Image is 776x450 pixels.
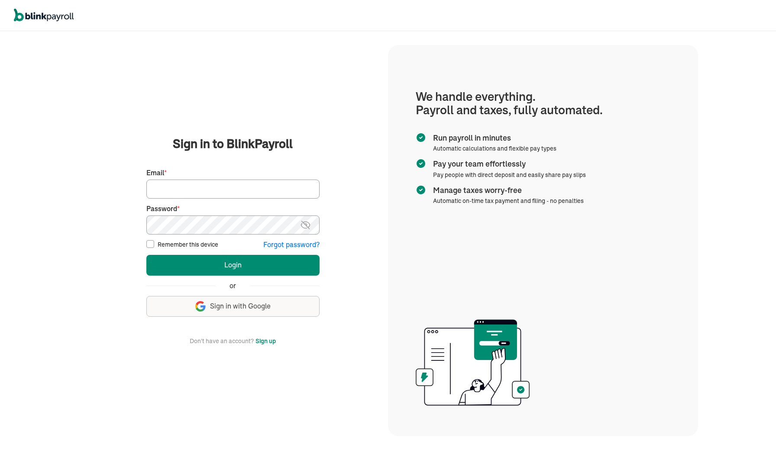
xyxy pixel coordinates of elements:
h1: We handle everything. Payroll and taxes, fully automated. [416,90,670,117]
span: Pay your team effortlessly [433,158,582,170]
img: checkmark [416,132,426,143]
label: Email [146,168,320,178]
img: checkmark [416,185,426,195]
span: Run payroll in minutes [433,132,553,144]
button: Sign up [255,336,276,346]
span: or [230,281,236,291]
img: illustration [416,317,530,408]
span: Sign in to BlinkPayroll [173,135,293,152]
span: Automatic on-time tax payment and filing - no penalties [433,197,584,205]
span: Manage taxes worry-free [433,185,580,196]
label: Remember this device [158,240,218,249]
img: eye [300,220,311,230]
button: Sign in with Google [146,296,320,317]
img: logo [14,9,74,22]
img: google [195,301,206,312]
span: Sign in with Google [210,301,271,311]
img: checkmark [416,158,426,169]
span: Pay people with direct deposit and easily share pay slips [433,171,586,179]
span: Don't have an account? [190,336,254,346]
button: Forgot password? [263,240,320,250]
label: Password [146,204,320,214]
span: Automatic calculations and flexible pay types [433,145,556,152]
button: Login [146,255,320,276]
input: Your email address [146,180,320,199]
